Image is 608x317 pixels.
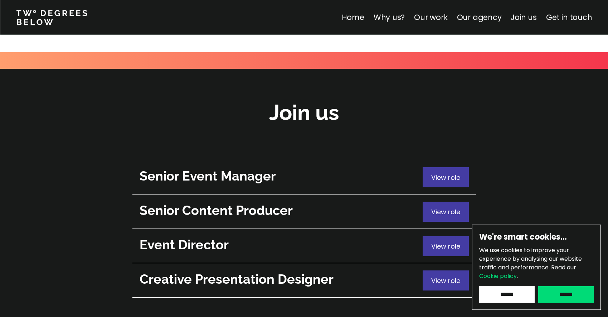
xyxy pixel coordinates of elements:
[431,207,460,216] span: View role
[431,276,460,285] span: View role
[511,12,537,23] a: Join us
[546,12,592,23] a: Get in touch
[341,12,364,23] a: Home
[140,202,419,219] h2: Senior Content Producer
[414,12,447,23] a: Our work
[269,98,339,127] h2: Join us
[431,242,460,251] span: View role
[457,12,501,23] a: Our agency
[479,232,594,242] h6: We're smart cookies…
[132,160,476,194] a: Senior Event ManagerView role
[373,12,405,23] a: Why us?
[132,194,476,229] a: Senior Content ProducerView role
[132,229,476,263] a: Event DirectorView role
[479,272,517,280] a: Cookie policy
[431,173,460,182] span: View role
[479,263,576,280] span: Read our .
[132,263,476,298] a: Creative Presentation DesignerView role
[479,246,594,280] p: We use cookies to improve your experience by analysing our website traffic and performance.
[140,236,419,254] h2: Event Director
[140,167,419,185] h2: Senior Event Manager
[140,270,419,288] h2: Creative Presentation Designer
